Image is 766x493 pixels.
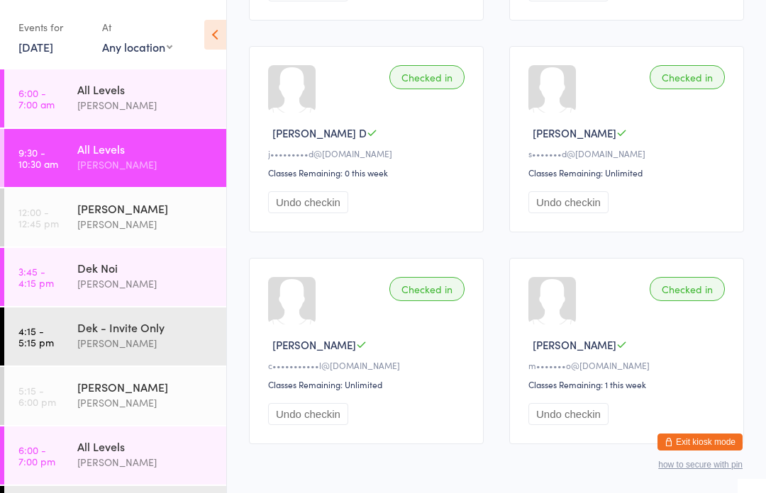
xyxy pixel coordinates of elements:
[77,157,214,173] div: [PERSON_NAME]
[102,16,172,39] div: At
[272,337,356,352] span: [PERSON_NAME]
[77,335,214,351] div: [PERSON_NAME]
[77,200,214,216] div: [PERSON_NAME]
[533,125,616,140] span: [PERSON_NAME]
[77,395,214,411] div: [PERSON_NAME]
[528,191,609,213] button: Undo checkin
[18,147,58,169] time: 9:30 - 10:30 am
[4,307,226,365] a: 4:15 -5:15 pmDek - Invite Only[PERSON_NAME]
[389,277,465,301] div: Checked in
[528,166,729,178] div: Classes Remaining: Unlimited
[268,403,348,425] button: Undo checkin
[18,87,55,110] time: 6:00 - 7:00 am
[657,433,743,450] button: Exit kiosk mode
[77,319,214,335] div: Dek - Invite Only
[102,39,172,55] div: Any location
[77,438,214,454] div: All Levels
[77,379,214,395] div: [PERSON_NAME]
[77,260,214,276] div: Dek Noi
[18,206,59,229] time: 12:00 - 12:45 pm
[18,444,55,467] time: 6:00 - 7:00 pm
[268,147,469,159] div: j•••••••••d@[DOMAIN_NAME]
[389,65,465,89] div: Checked in
[268,359,469,371] div: c•••••••••••l@[DOMAIN_NAME]
[4,426,226,484] a: 6:00 -7:00 pmAll Levels[PERSON_NAME]
[650,277,725,301] div: Checked in
[650,65,725,89] div: Checked in
[4,188,226,246] a: 12:00 -12:45 pm[PERSON_NAME][PERSON_NAME]
[528,359,729,371] div: m•••••••o@[DOMAIN_NAME]
[268,191,348,213] button: Undo checkin
[528,403,609,425] button: Undo checkin
[268,166,469,178] div: Classes Remaining: 0 this week
[4,367,226,425] a: 5:15 -6:00 pm[PERSON_NAME][PERSON_NAME]
[4,129,226,187] a: 9:30 -10:30 amAll Levels[PERSON_NAME]
[18,16,88,39] div: Events for
[18,385,56,407] time: 5:15 - 6:00 pm
[533,337,616,352] span: [PERSON_NAME]
[4,69,226,127] a: 6:00 -7:00 amAll Levels[PERSON_NAME]
[77,216,214,232] div: [PERSON_NAME]
[77,97,214,113] div: [PERSON_NAME]
[18,266,54,288] time: 3:45 - 4:15 pm
[268,378,469,390] div: Classes Remaining: Unlimited
[272,125,367,140] span: [PERSON_NAME] D
[18,39,53,55] a: [DATE]
[528,378,729,390] div: Classes Remaining: 1 this week
[4,248,226,306] a: 3:45 -4:15 pmDek Noi[PERSON_NAME]
[658,460,743,470] button: how to secure with pin
[528,147,729,159] div: s•••••••d@[DOMAIN_NAME]
[77,454,214,470] div: [PERSON_NAME]
[77,276,214,292] div: [PERSON_NAME]
[77,81,214,97] div: All Levels
[77,141,214,157] div: All Levels
[18,325,54,348] time: 4:15 - 5:15 pm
